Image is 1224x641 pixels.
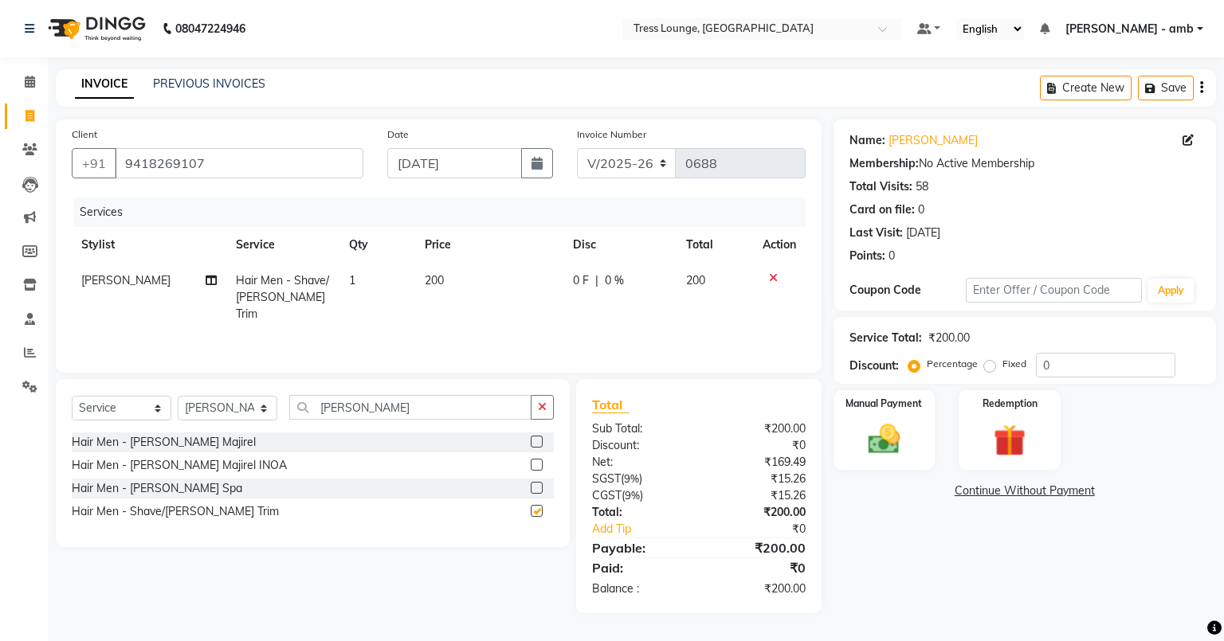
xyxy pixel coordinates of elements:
[236,273,329,321] span: Hair Men - Shave/[PERSON_NAME] Trim
[849,225,903,241] div: Last Visit:
[916,178,928,195] div: 58
[580,437,699,454] div: Discount:
[837,483,1213,499] a: Continue Without Payment
[849,248,885,264] div: Points:
[580,454,699,471] div: Net:
[580,580,699,597] div: Balance :
[580,487,699,504] div: ( )
[1065,21,1194,37] span: [PERSON_NAME] - amb
[563,227,677,263] th: Disc
[573,272,589,289] span: 0 F
[889,132,978,149] a: [PERSON_NAME]
[73,197,818,227] div: Services
[849,201,915,218] div: Card on file:
[72,227,226,263] th: Stylist
[425,273,444,287] span: 200
[845,397,922,411] label: Manual Payment
[153,76,265,91] a: PREVIOUS INVOICES
[849,178,912,195] div: Total Visits:
[75,70,134,99] a: INVOICE
[889,248,895,264] div: 0
[699,420,818,437] div: ₹200.00
[918,201,924,218] div: 0
[577,127,646,142] label: Invoice Number
[289,395,532,420] input: Search or Scan
[595,272,598,289] span: |
[624,472,639,485] span: 9%
[699,487,818,504] div: ₹15.26
[849,155,919,172] div: Membership:
[983,397,1038,411] label: Redemption
[580,504,699,521] div: Total:
[699,471,818,487] div: ₹15.26
[592,471,621,486] span: SGST
[115,148,363,178] input: Search by Name/Mobile/Email/Code
[699,454,818,471] div: ₹169.49
[858,420,911,458] img: _cash.svg
[72,127,97,142] label: Client
[686,273,705,287] span: 200
[72,457,287,474] div: Hair Men - [PERSON_NAME] Majirel INOA
[349,273,355,287] span: 1
[849,282,967,299] div: Coupon Code
[699,538,818,557] div: ₹200.00
[72,148,116,178] button: +91
[849,155,1200,172] div: No Active Membership
[81,273,171,287] span: [PERSON_NAME]
[580,538,699,557] div: Payable:
[580,521,718,537] a: Add Tip
[625,489,640,502] span: 9%
[72,434,256,451] div: Hair Men - [PERSON_NAME] Majirel
[983,420,1036,460] img: _gift.svg
[849,330,922,346] div: Service Total:
[72,503,279,520] div: Hair Men - Shave/[PERSON_NAME] Trim
[592,488,622,502] span: CGST
[41,6,150,51] img: logo
[719,521,818,537] div: ₹0
[927,357,978,371] label: Percentage
[699,504,818,521] div: ₹200.00
[1138,76,1194,100] button: Save
[906,225,940,241] div: [DATE]
[387,127,409,142] label: Date
[1002,357,1026,371] label: Fixed
[1148,279,1194,303] button: Apply
[849,132,885,149] div: Name:
[592,397,629,413] span: Total
[605,272,624,289] span: 0 %
[699,580,818,597] div: ₹200.00
[699,437,818,454] div: ₹0
[175,6,245,51] b: 08047224946
[580,471,699,487] div: ( )
[415,227,563,263] th: Price
[849,358,899,374] div: Discount:
[72,480,242,497] div: Hair Men - [PERSON_NAME] Spa
[580,558,699,577] div: Paid:
[226,227,339,263] th: Service
[928,330,970,346] div: ₹200.00
[966,278,1141,303] input: Enter Offer / Coupon Code
[580,420,699,437] div: Sub Total:
[677,227,753,263] th: Total
[753,227,806,263] th: Action
[699,558,818,577] div: ₹0
[339,227,415,263] th: Qty
[1040,76,1132,100] button: Create New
